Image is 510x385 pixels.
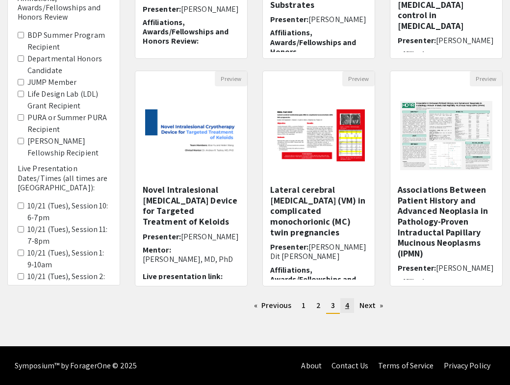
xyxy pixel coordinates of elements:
[345,300,349,310] span: 4
[263,100,375,171] img: <p><strong style="color: rgb(26, 25, 24);">Lateral cerebral ventriculomegaly (VM) in complicated ...
[27,88,110,112] label: Life Design Lab (LDL) Grant Recipient
[143,255,240,264] p: [PERSON_NAME], MD, PhD
[249,298,297,313] a: Previous page
[181,231,239,242] span: [PERSON_NAME]
[135,71,248,286] div: Open Presentation <p><span style="background-color: transparent; color: rgb(0, 0, 0);">Novel Intr...
[143,232,240,241] h6: Presenter:
[215,71,247,86] button: Preview
[331,360,368,371] a: Contact Us
[398,49,484,78] span: Affiliations, Awards/Fellowships and Honors Review:
[143,184,240,227] h5: Novel Intralesional [MEDICAL_DATA] Device for Targeted Treatment of Keloids
[270,265,356,304] span: Affiliations, Awards/Fellowships and Honors Review:
[316,300,321,310] span: 2
[308,14,366,25] span: [PERSON_NAME]
[342,71,375,86] button: Preview
[135,298,503,314] ul: Pagination
[18,164,110,192] h6: Live Presentation Dates/Times (all times are [GEOGRAPHIC_DATA]):
[270,15,367,24] h6: Presenter:
[143,17,229,46] span: Affiliations, Awards/Fellowships and Honors Review:
[331,300,335,310] span: 3
[390,71,503,286] div: Open Presentation <p><span style="color: rgb(68, 68, 68);">Associations Between Patient History a...
[301,360,322,371] a: About
[355,298,388,313] a: Next page
[378,360,434,371] a: Terms of Service
[27,271,110,294] label: 10/21 (Tues), Session 2: 10-11am
[27,247,110,271] label: 10/21 (Tues), Session 1: 9-10am
[270,184,367,237] h5: Lateral cerebral [MEDICAL_DATA] (VM) in complicated monochorionic (MC) twin pregnancies
[436,35,494,46] span: [PERSON_NAME]
[302,300,306,310] span: 1
[444,360,490,371] a: Privacy Policy
[398,277,484,315] span: Affiliations, Awards/Fellowships and Honors Review:
[27,200,110,224] label: 10/21 (Tues), Session 10: 6-7pm
[27,224,110,247] label: 10/21 (Tues), Session 11: 7-8pm
[27,135,110,159] label: [PERSON_NAME] Fellowship Recipient
[27,112,110,135] label: PURA or Summer PURA Recipient
[270,242,366,261] span: [PERSON_NAME] Dit [PERSON_NAME]
[27,77,76,88] label: JUMP Member
[135,100,247,171] img: <p><span style="background-color: transparent; color: rgb(0, 0, 0);">Novel Intralesional Cryother...
[436,263,494,273] span: [PERSON_NAME]
[143,271,223,282] span: Live presentation link:
[143,49,171,59] span: Mentor:
[27,29,110,53] label: BDP Summer Program Recipient
[270,242,367,261] h6: Presenter:
[262,71,375,286] div: Open Presentation <p><strong style="color: rgb(26, 25, 24);">Lateral cerebral ventriculomegaly (V...
[143,4,240,14] h6: Presenter:
[398,263,495,273] h6: Presenter:
[27,53,110,77] label: Departmental Honors Candidate
[181,4,239,14] span: [PERSON_NAME]
[270,27,356,66] span: Affiliations, Awards/Fellowships and Honors Review:
[7,341,42,378] iframe: Chat
[143,245,171,255] span: Mentor:
[398,36,495,45] h6: Presenter:
[390,91,502,180] img: <p><span style="color: rgb(68, 68, 68);">Associations Between Patient History and Advanced Neopla...
[470,71,502,86] button: Preview
[398,184,495,258] h5: Associations Between Patient History and Advanced Neoplasia in Pathology-Proven Intraductal Papil...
